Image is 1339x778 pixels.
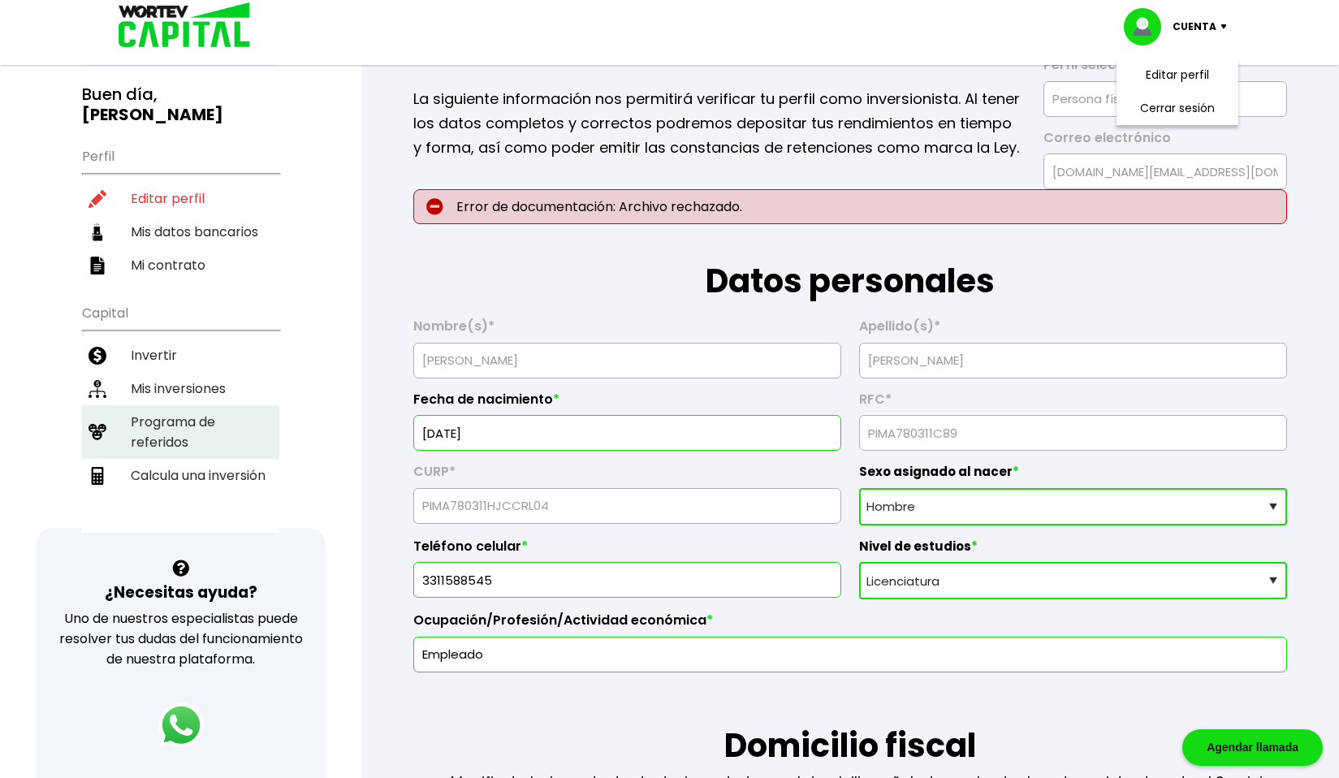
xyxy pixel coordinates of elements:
img: icon-down [1216,24,1238,29]
label: Sexo asignado al nacer [859,464,1287,488]
label: Ocupación/Profesión/Actividad económica [413,612,1287,637]
a: Editar perfil [82,182,279,215]
label: Teléfono celular [413,538,841,563]
p: Cuenta [1173,15,1216,39]
label: RFC [859,391,1287,416]
input: 10 dígitos [421,563,834,597]
img: editar-icon.952d3147.svg [89,190,106,208]
p: Uno de nuestros especialistas puede resolver tus dudas del funcionamiento de nuestra plataforma. [58,608,305,669]
a: Mis inversiones [82,372,279,405]
div: Agendar llamada [1182,729,1323,766]
label: Nombre(s) [413,318,841,343]
li: Cerrar sesión [1112,92,1242,125]
input: 13 caracteres [866,416,1280,450]
a: Invertir [82,339,279,372]
img: datos-icon.10cf9172.svg [89,223,106,241]
h1: Datos personales [413,224,1287,305]
img: inversiones-icon.6695dc30.svg [89,380,106,398]
h3: ¿Necesitas ayuda? [105,581,257,604]
img: invertir-icon.b3b967d7.svg [89,347,106,365]
label: Fecha de nacimiento [413,391,841,416]
input: 18 caracteres [421,489,834,523]
ul: Capital [82,295,279,533]
a: Calcula una inversión [82,459,279,492]
p: Error de documentación: Archivo rechazado. [413,189,1287,224]
p: La siguiente información nos permitirá verificar tu perfil como inversionista. Al tener los datos... [413,87,1022,160]
label: Perfil seleccionado [1043,57,1287,81]
label: Nivel de estudios [859,538,1287,563]
h1: Domicilio fiscal [413,672,1287,770]
img: recomiendanos-icon.9b8e9327.svg [89,423,106,441]
img: profile-image [1124,8,1173,45]
a: Editar perfil [1146,67,1209,84]
label: CURP [413,464,841,488]
label: Apellido(s) [859,318,1287,343]
a: Programa de referidos [82,405,279,459]
input: DD/MM/AAAA [421,416,834,450]
ul: Perfil [82,138,279,282]
img: contrato-icon.f2db500c.svg [89,257,106,274]
h3: Buen día, [82,84,279,125]
b: [PERSON_NAME] [82,103,223,126]
img: calculadora-icon.17d418c4.svg [89,467,106,485]
a: Mis datos bancarios [82,215,279,249]
img: error-circle.027baa21.svg [426,198,443,215]
img: logos_whatsapp-icon.242b2217.svg [158,702,204,748]
label: Correo electrónico [1043,130,1287,154]
a: Mi contrato [82,249,279,282]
